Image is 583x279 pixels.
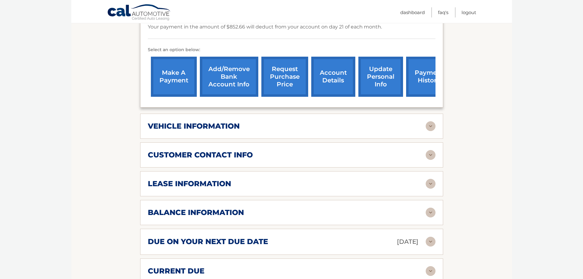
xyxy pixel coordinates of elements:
[148,122,240,131] h2: vehicle information
[426,179,435,189] img: accordion-rest.svg
[311,57,355,97] a: account details
[400,7,425,17] a: Dashboard
[148,237,268,246] h2: due on your next due date
[148,266,204,276] h2: current due
[151,57,197,97] a: make a payment
[148,150,253,160] h2: customer contact info
[148,208,244,217] h2: balance information
[406,57,452,97] a: payment history
[426,121,435,131] img: accordion-rest.svg
[426,237,435,247] img: accordion-rest.svg
[438,7,448,17] a: FAQ's
[426,266,435,276] img: accordion-rest.svg
[397,236,418,247] p: [DATE]
[261,57,308,97] a: request purchase price
[358,57,403,97] a: update personal info
[148,179,231,188] h2: lease information
[148,46,435,54] p: Select an option below:
[200,57,258,97] a: Add/Remove bank account info
[107,4,171,22] a: Cal Automotive
[462,7,476,17] a: Logout
[426,150,435,160] img: accordion-rest.svg
[148,23,382,31] p: Your payment in the amount of $852.66 will deduct from your account on day 21 of each month.
[426,208,435,217] img: accordion-rest.svg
